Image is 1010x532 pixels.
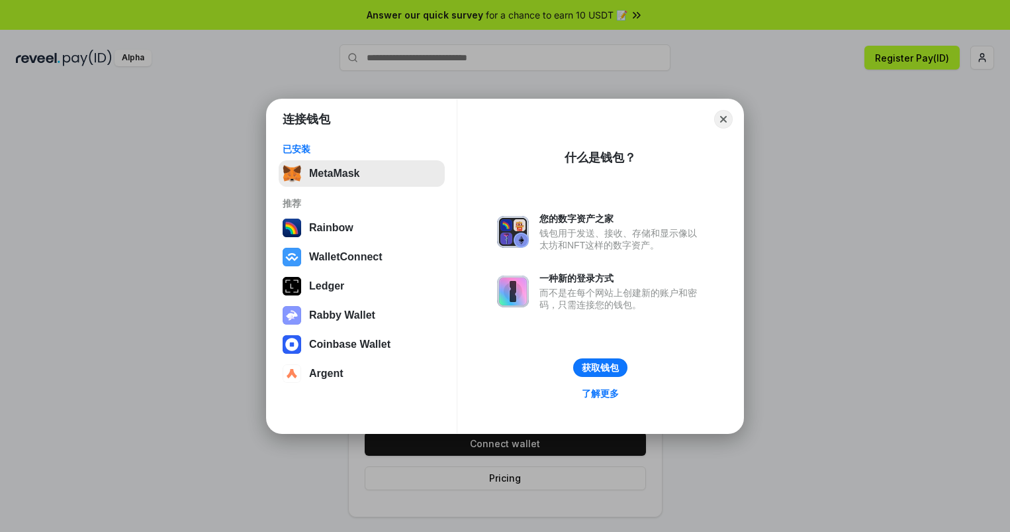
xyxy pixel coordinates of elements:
div: WalletConnect [309,251,383,263]
button: Argent [279,360,445,387]
h1: 连接钱包 [283,111,330,127]
button: Rainbow [279,215,445,241]
div: 了解更多 [582,388,619,399]
a: 了解更多 [574,385,627,402]
div: MetaMask [309,168,359,180]
img: svg+xml,%3Csvg%20xmlns%3D%22http%3A%2F%2Fwww.w3.org%2F2000%2Fsvg%22%20fill%3D%22none%22%20viewBox... [497,276,529,307]
button: 获取钱包 [573,358,627,377]
img: svg+xml,%3Csvg%20xmlns%3D%22http%3A%2F%2Fwww.w3.org%2F2000%2Fsvg%22%20fill%3D%22none%22%20viewBox... [497,216,529,248]
button: WalletConnect [279,244,445,270]
div: Argent [309,368,344,380]
div: Ledger [309,280,344,292]
div: 获取钱包 [582,362,619,374]
div: Coinbase Wallet [309,339,390,350]
div: 一种新的登录方式 [539,272,704,284]
div: 而不是在每个网站上创建新的账户和密码，只需连接您的钱包。 [539,287,704,311]
div: 已安装 [283,143,441,155]
img: svg+xml,%3Csvg%20fill%3D%22none%22%20height%3D%2233%22%20viewBox%3D%220%200%2035%2033%22%20width%... [283,164,301,183]
div: 您的数字资产之家 [539,213,704,225]
button: Coinbase Wallet [279,331,445,358]
img: svg+xml,%3Csvg%20xmlns%3D%22http%3A%2F%2Fwww.w3.org%2F2000%2Fsvg%22%20width%3D%2228%22%20height%3... [283,277,301,295]
img: svg+xml,%3Csvg%20xmlns%3D%22http%3A%2F%2Fwww.w3.org%2F2000%2Fsvg%22%20fill%3D%22none%22%20viewBox... [283,306,301,325]
button: Close [714,110,733,129]
img: svg+xml,%3Csvg%20width%3D%22120%22%20height%3D%22120%22%20viewBox%3D%220%200%20120%20120%22%20fil... [283,219,301,237]
img: svg+xml,%3Csvg%20width%3D%2228%22%20height%3D%2228%22%20viewBox%3D%220%200%2028%2028%22%20fill%3D... [283,335,301,354]
button: Rabby Wallet [279,302,445,329]
img: svg+xml,%3Csvg%20width%3D%2228%22%20height%3D%2228%22%20viewBox%3D%220%200%2028%2028%22%20fill%3D... [283,364,301,383]
div: Rainbow [309,222,353,234]
button: Ledger [279,273,445,299]
button: MetaMask [279,160,445,187]
img: svg+xml,%3Csvg%20width%3D%2228%22%20height%3D%2228%22%20viewBox%3D%220%200%2028%2028%22%20fill%3D... [283,248,301,266]
div: 推荐 [283,197,441,209]
div: 什么是钱包？ [565,150,636,166]
div: 钱包用于发送、接收、存储和显示像以太坊和NFT这样的数字资产。 [539,227,704,251]
div: Rabby Wallet [309,309,375,321]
